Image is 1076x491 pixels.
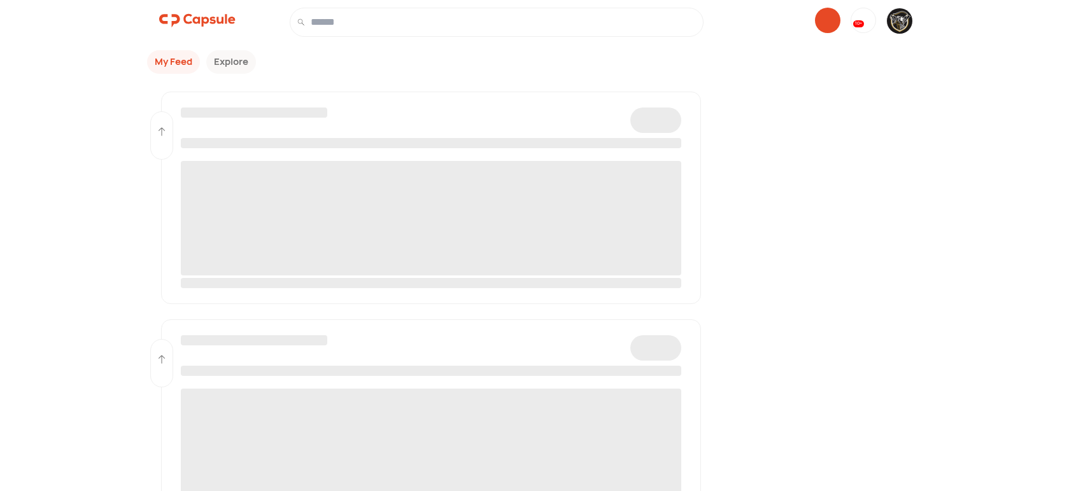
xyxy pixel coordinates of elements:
div: 10+ [853,20,864,27]
img: logo [159,8,236,33]
span: ‌ [181,138,681,148]
span: ‌ [181,161,681,275]
span: ‌ [630,107,681,133]
span: ‌ [630,335,681,361]
span: ‌ [181,366,681,376]
a: logo [159,8,236,37]
button: Explore [206,50,256,74]
img: resizeImage [887,8,912,34]
span: ‌ [181,278,681,288]
span: ‌ [181,107,327,118]
span: ‌ [181,335,327,345]
button: My Feed [147,50,200,74]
